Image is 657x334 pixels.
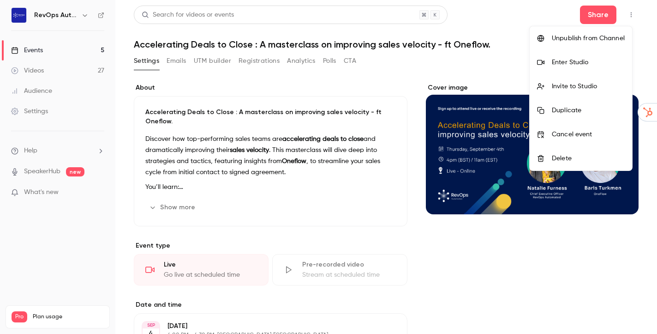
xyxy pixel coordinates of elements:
div: Enter Studio [552,58,625,67]
div: Duplicate [552,106,625,115]
div: Unpublish from Channel [552,34,625,43]
div: Delete [552,154,625,163]
div: Invite to Studio [552,82,625,91]
div: Cancel event [552,130,625,139]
